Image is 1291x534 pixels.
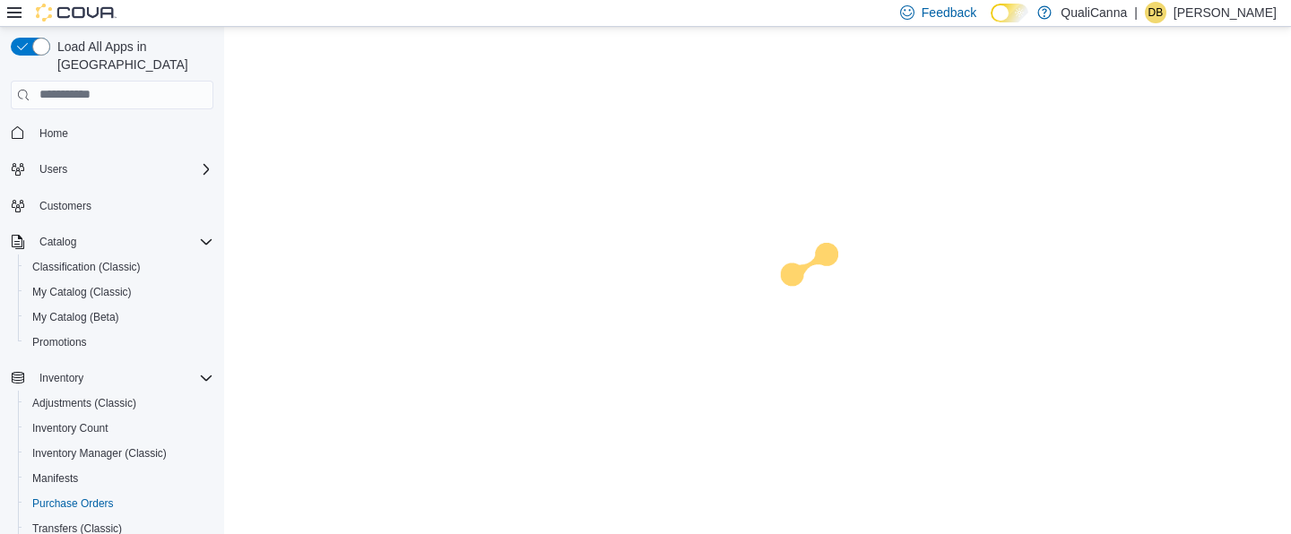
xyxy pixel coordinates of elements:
[32,496,114,511] span: Purchase Orders
[32,159,74,180] button: Users
[32,285,132,299] span: My Catalog (Classic)
[39,126,68,141] span: Home
[991,4,1028,22] input: Dark Mode
[1061,2,1127,23] p: QualiCanna
[25,332,94,353] a: Promotions
[4,120,221,146] button: Home
[1174,2,1277,23] p: [PERSON_NAME]
[39,371,83,385] span: Inventory
[18,305,221,330] button: My Catalog (Beta)
[1145,2,1166,23] div: Dallin Brenton
[18,416,221,441] button: Inventory Count
[32,194,213,217] span: Customers
[32,123,75,144] a: Home
[922,4,976,22] span: Feedback
[32,396,136,410] span: Adjustments (Classic)
[32,231,83,253] button: Catalog
[32,421,108,435] span: Inventory Count
[32,122,213,144] span: Home
[32,367,213,389] span: Inventory
[25,306,213,328] span: My Catalog (Beta)
[25,392,213,414] span: Adjustments (Classic)
[32,195,99,217] a: Customers
[39,199,91,213] span: Customers
[4,229,221,254] button: Catalog
[25,281,139,303] a: My Catalog (Classic)
[18,491,221,516] button: Purchase Orders
[25,443,174,464] a: Inventory Manager (Classic)
[25,332,213,353] span: Promotions
[25,468,213,489] span: Manifests
[1148,2,1164,23] span: DB
[25,418,213,439] span: Inventory Count
[758,229,892,364] img: cova-loader
[32,310,119,324] span: My Catalog (Beta)
[32,335,87,349] span: Promotions
[1134,2,1138,23] p: |
[32,260,141,274] span: Classification (Classic)
[991,22,992,23] span: Dark Mode
[18,441,221,466] button: Inventory Manager (Classic)
[32,231,213,253] span: Catalog
[4,157,221,182] button: Users
[4,366,221,391] button: Inventory
[4,193,221,219] button: Customers
[25,468,85,489] a: Manifests
[25,392,143,414] a: Adjustments (Classic)
[39,162,67,177] span: Users
[32,446,167,461] span: Inventory Manager (Classic)
[18,280,221,305] button: My Catalog (Classic)
[25,418,116,439] a: Inventory Count
[25,443,213,464] span: Inventory Manager (Classic)
[18,391,221,416] button: Adjustments (Classic)
[25,256,148,278] a: Classification (Classic)
[25,306,126,328] a: My Catalog (Beta)
[18,466,221,491] button: Manifests
[18,254,221,280] button: Classification (Classic)
[32,159,213,180] span: Users
[25,493,121,514] a: Purchase Orders
[25,493,213,514] span: Purchase Orders
[50,38,213,73] span: Load All Apps in [GEOGRAPHIC_DATA]
[32,367,91,389] button: Inventory
[25,281,213,303] span: My Catalog (Classic)
[36,4,117,22] img: Cova
[25,256,213,278] span: Classification (Classic)
[18,330,221,355] button: Promotions
[32,471,78,486] span: Manifests
[39,235,76,249] span: Catalog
